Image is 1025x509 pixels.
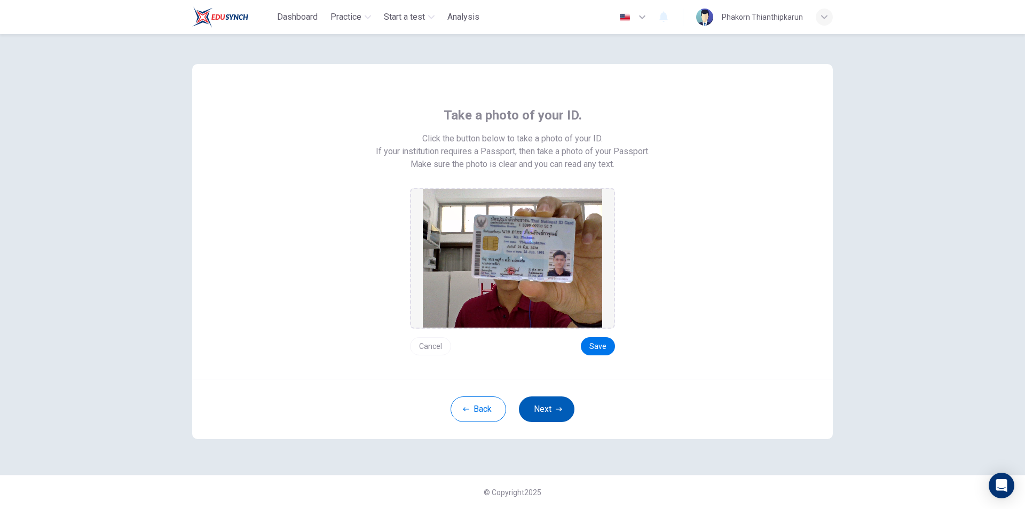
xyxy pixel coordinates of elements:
a: Train Test logo [192,6,273,28]
span: Dashboard [277,11,318,23]
button: Analysis [443,7,484,27]
button: Save [581,337,615,355]
img: en [618,13,632,21]
button: Cancel [410,337,451,355]
span: Click the button below to take a photo of your ID. If your institution requires a Passport, then ... [376,132,650,158]
img: preview screemshot [423,189,602,328]
button: Practice [326,7,375,27]
span: Make sure the photo is clear and you can read any text. [411,158,614,171]
span: Analysis [447,11,479,23]
span: © Copyright 2025 [484,488,541,497]
div: Phakorn Thianthipkarun [722,11,803,23]
img: Profile picture [696,9,713,26]
img: Train Test logo [192,6,248,28]
span: Take a photo of your ID. [444,107,582,124]
div: Open Intercom Messenger [989,473,1014,498]
button: Start a test [380,7,439,27]
button: Back [451,396,506,422]
span: Practice [330,11,361,23]
button: Next [519,396,574,422]
button: Dashboard [273,7,322,27]
span: Start a test [384,11,425,23]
